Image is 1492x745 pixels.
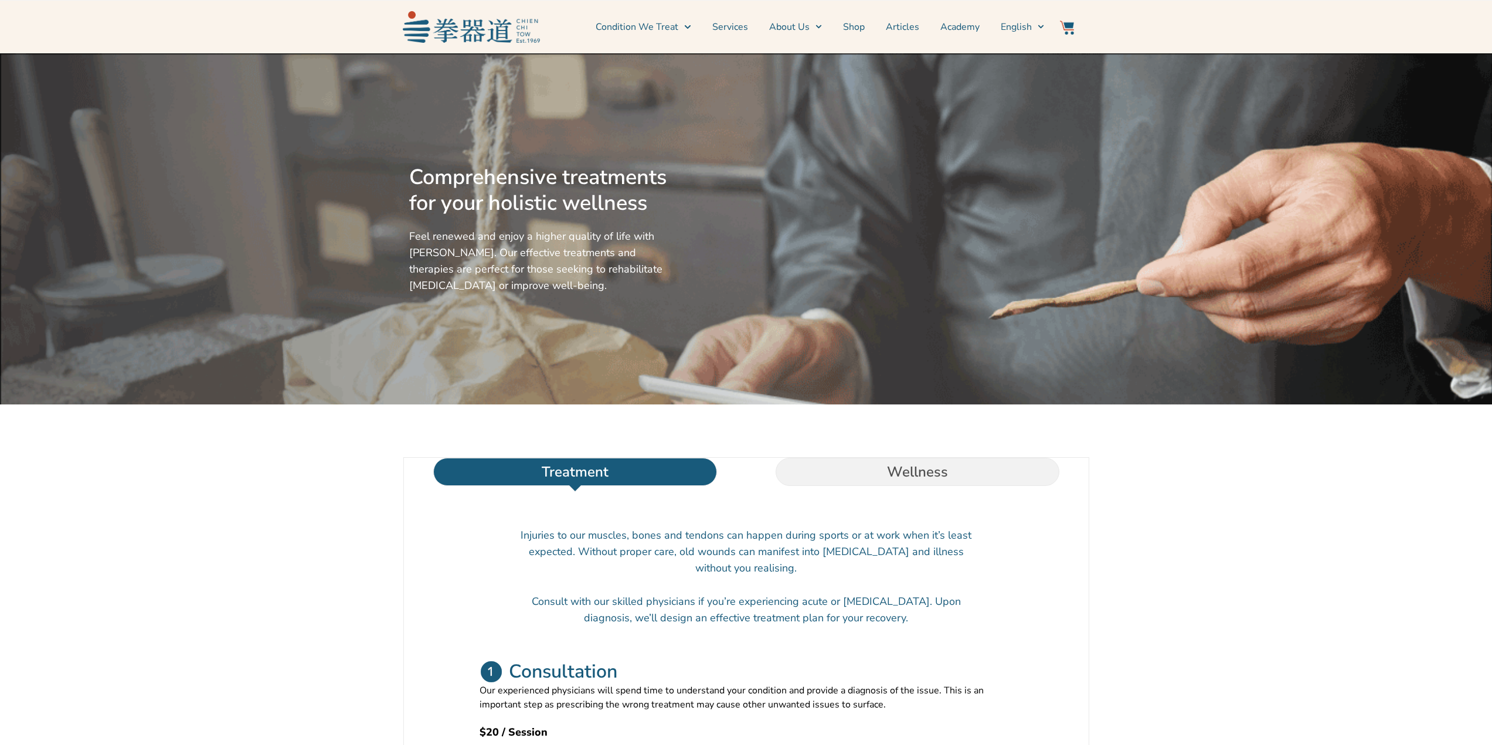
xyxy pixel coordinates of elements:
img: Website Icon-03 [1060,21,1074,35]
p: Consult with our skilled physicians if you’re experiencing acute or [MEDICAL_DATA]. Upon diagnosi... [521,593,972,626]
a: Condition We Treat [596,12,691,42]
h2: $20 / Session [480,724,1013,740]
p: Injuries to our muscles, bones and tendons can happen during sports or at work when it’s least ex... [521,527,972,576]
a: Shop [843,12,865,42]
nav: Menu [546,12,1044,42]
h2: Comprehensive treatments for your holistic wellness [409,165,672,216]
a: English [1001,12,1044,42]
a: About Us [769,12,822,42]
span: English [1001,20,1032,34]
p: Feel renewed and enjoy a higher quality of life with [PERSON_NAME]. Our effective treatments and ... [409,228,672,294]
a: Services [712,12,748,42]
h2: Consultation [509,660,617,683]
a: Academy [940,12,980,42]
p: Our experienced physicians will spend time to understand your condition and provide a diagnosis o... [480,683,1013,712]
a: Articles [886,12,919,42]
